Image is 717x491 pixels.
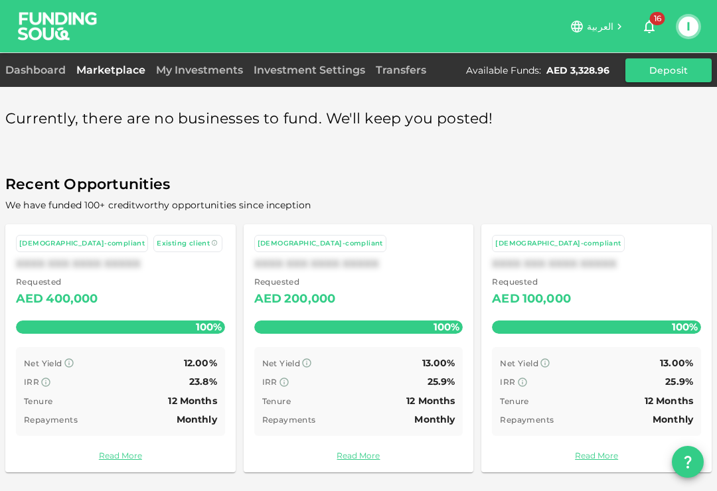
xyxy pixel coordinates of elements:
span: 100% [669,317,701,336]
span: 12 Months [168,395,216,407]
span: Requested [16,275,98,289]
span: Currently, there are no businesses to fund. We'll keep you posted! [5,106,493,132]
button: question [672,446,704,478]
div: [DEMOGRAPHIC_DATA]-compliant [495,238,621,249]
span: 13.00% [422,357,455,369]
div: 200,000 [284,289,335,310]
button: I [678,17,698,36]
span: 25.9% [428,376,455,387]
span: Tenure [500,396,528,406]
span: Tenure [262,396,291,406]
div: XXXX XXX XXXX XXXXX [492,257,701,270]
a: Transfers [370,64,432,76]
span: Net Yield [262,358,301,368]
span: Net Yield [500,358,538,368]
div: Available Funds : [466,64,541,77]
a: [DEMOGRAPHIC_DATA]-compliant Existing clientXXXX XXX XXXX XXXXX Requested AED400,000100% Net Yiel... [5,224,236,472]
div: [DEMOGRAPHIC_DATA]-compliant [19,238,145,249]
div: AED [16,289,43,310]
a: [DEMOGRAPHIC_DATA]-compliantXXXX XXX XXXX XXXXX Requested AED100,000100% Net Yield 13.00% IRR 25.... [481,224,712,472]
span: العربية [587,21,613,33]
span: Existing client [157,239,210,247]
span: 100% [430,317,463,336]
span: 25.9% [665,376,693,387]
div: 100,000 [522,289,571,310]
a: My Investments [151,64,248,76]
span: Net Yield [24,358,62,368]
span: Repayments [24,415,78,425]
a: Read More [16,449,225,462]
span: Repayments [262,415,316,425]
span: 23.8% [189,376,217,387]
div: AED [492,289,519,310]
span: Monthly [177,413,217,425]
a: Read More [492,449,701,462]
span: 12.00% [184,357,217,369]
div: XXXX XXX XXXX XXXXX [16,257,225,270]
span: Monthly [653,413,693,425]
a: [DEMOGRAPHIC_DATA]-compliantXXXX XXX XXXX XXXXX Requested AED200,000100% Net Yield 13.00% IRR 25.... [244,224,474,472]
button: Deposit [625,58,712,82]
span: 12 Months [406,395,455,407]
div: XXXX XXX XXXX XXXXX [254,257,463,270]
span: IRR [24,377,39,387]
span: Recent Opportunities [5,172,712,198]
a: Marketplace [71,64,151,76]
span: Monthly [414,413,455,425]
div: 400,000 [46,289,98,310]
span: IRR [262,377,278,387]
button: 16 [636,13,663,40]
span: 16 [650,12,665,25]
span: 100% [193,317,225,336]
span: IRR [500,377,515,387]
div: AED 3,328.96 [546,64,609,77]
a: Dashboard [5,64,71,76]
div: AED [254,289,281,310]
a: Investment Settings [248,64,370,76]
span: Requested [492,275,571,289]
span: Tenure [24,396,52,406]
span: Repayments [500,415,554,425]
div: [DEMOGRAPHIC_DATA]-compliant [258,238,383,249]
span: Requested [254,275,336,289]
span: We have funded 100+ creditworthy opportunities since inception [5,199,311,211]
span: 13.00% [660,357,693,369]
a: Read More [254,449,463,462]
span: 12 Months [645,395,693,407]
